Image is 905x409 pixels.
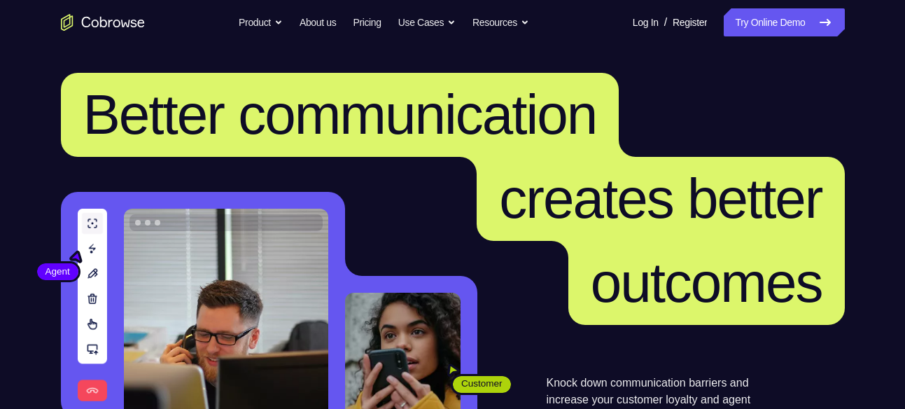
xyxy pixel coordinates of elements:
[664,14,667,31] span: /
[300,8,336,36] a: About us
[499,167,822,230] span: creates better
[398,8,456,36] button: Use Cases
[61,14,145,31] a: Go to the home page
[591,251,822,314] span: outcomes
[673,8,707,36] a: Register
[724,8,844,36] a: Try Online Demo
[472,8,529,36] button: Resources
[239,8,283,36] button: Product
[353,8,381,36] a: Pricing
[633,8,659,36] a: Log In
[83,83,597,146] span: Better communication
